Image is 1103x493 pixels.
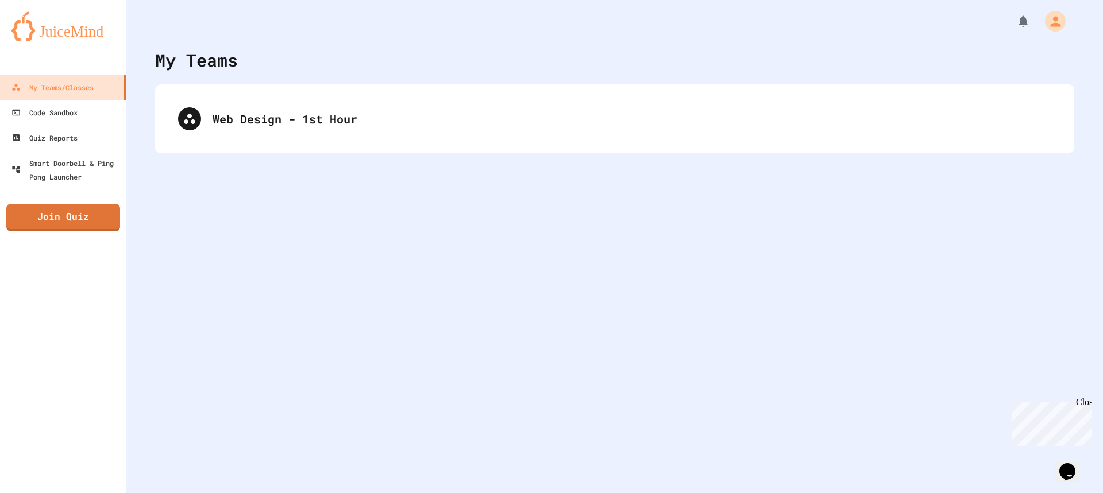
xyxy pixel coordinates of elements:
[11,131,78,145] div: Quiz Reports
[11,156,122,184] div: Smart Doorbell & Ping Pong Launcher
[213,110,1051,127] div: Web Design - 1st Hour
[1008,397,1092,446] iframe: chat widget
[11,80,94,94] div: My Teams/Classes
[167,96,1063,142] div: Web Design - 1st Hour
[5,5,79,73] div: Chat with us now!Close
[11,11,115,41] img: logo-orange.svg
[155,47,238,73] div: My Teams
[1055,447,1092,482] iframe: chat widget
[11,106,78,119] div: Code Sandbox
[6,204,120,231] a: Join Quiz
[1033,8,1069,34] div: My Account
[995,11,1033,31] div: My Notifications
